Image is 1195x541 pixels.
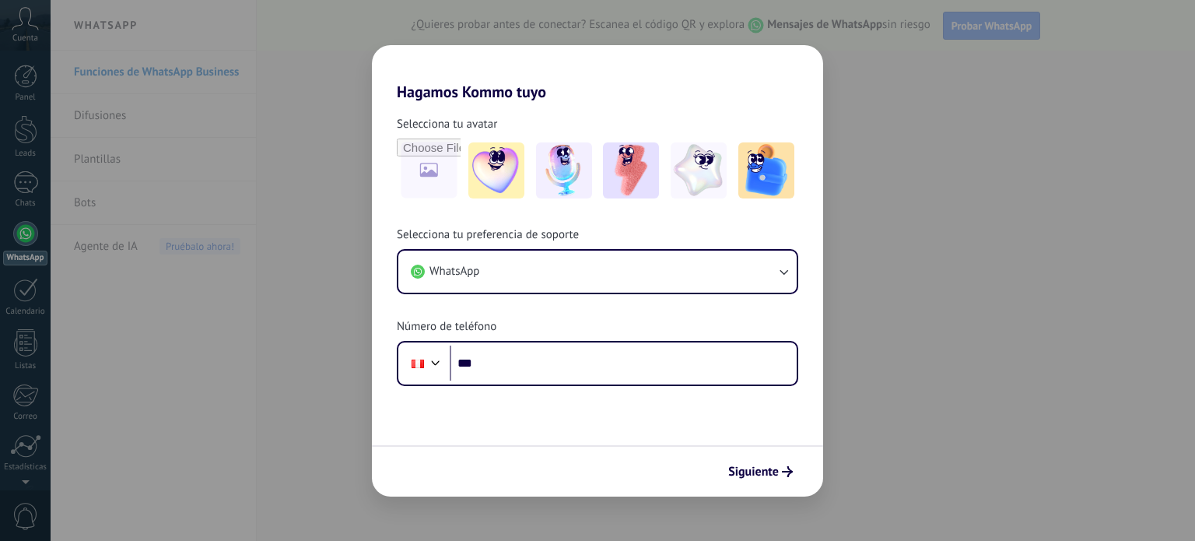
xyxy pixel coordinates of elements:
[468,142,524,198] img: -1.jpeg
[397,319,496,335] span: Número de teléfono
[397,227,579,243] span: Selecciona tu preferencia de soporte
[403,347,433,380] div: Peru: + 51
[721,458,800,485] button: Siguiente
[728,466,779,477] span: Siguiente
[738,142,794,198] img: -5.jpeg
[536,142,592,198] img: -2.jpeg
[429,264,479,279] span: WhatsApp
[372,45,823,101] h2: Hagamos Kommo tuyo
[398,251,797,293] button: WhatsApp
[671,142,727,198] img: -4.jpeg
[397,117,497,132] span: Selecciona tu avatar
[603,142,659,198] img: -3.jpeg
